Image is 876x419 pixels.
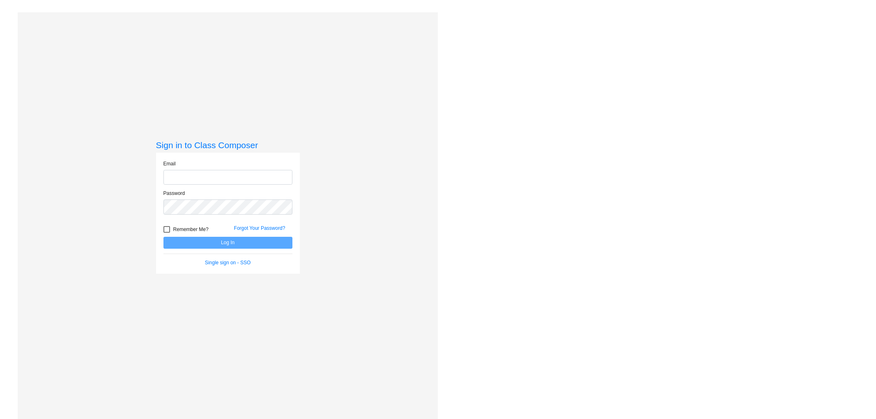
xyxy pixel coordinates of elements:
h3: Sign in to Class Composer [156,140,300,150]
span: Remember Me? [173,224,209,234]
a: Single sign on - SSO [205,260,251,266]
a: Forgot Your Password? [234,225,285,231]
button: Log In [163,237,292,249]
label: Password [163,190,185,197]
label: Email [163,160,176,167]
